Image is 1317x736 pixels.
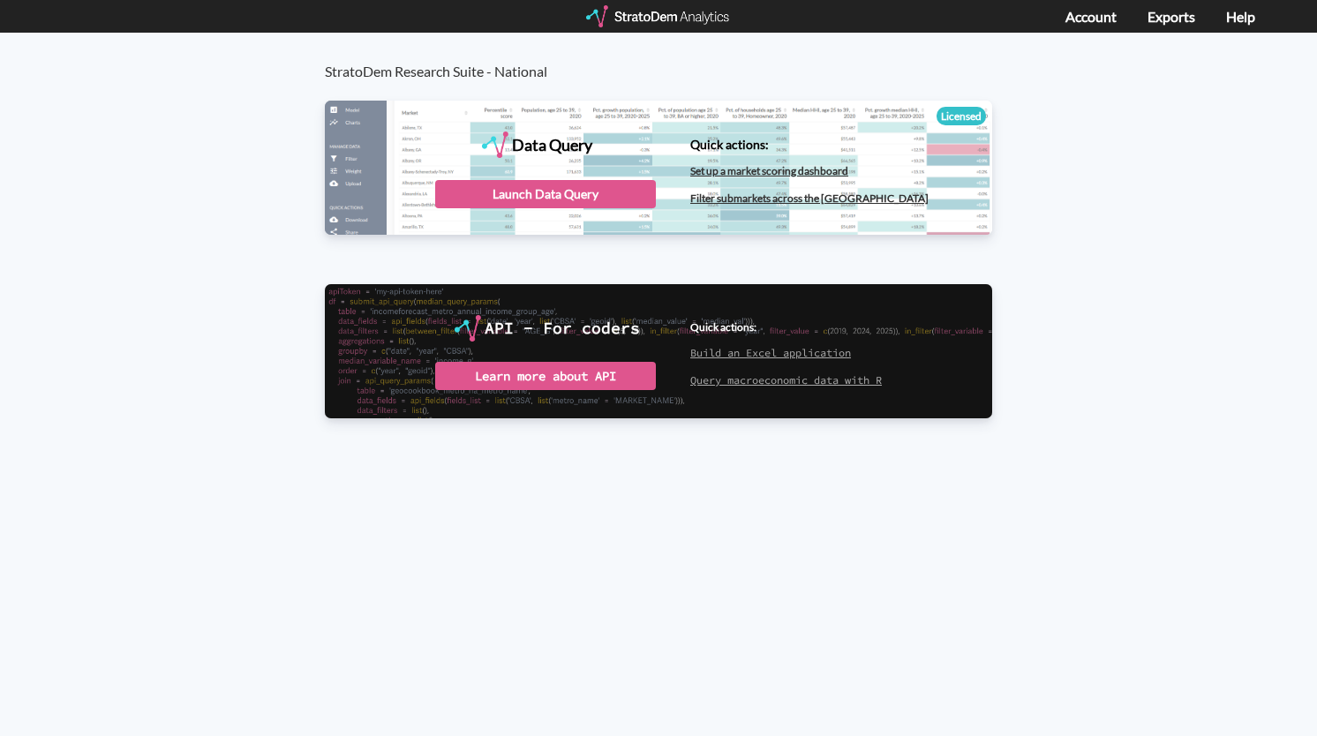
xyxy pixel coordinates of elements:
div: API - For coders [485,315,640,342]
a: Account [1065,8,1117,25]
h3: StratoDem Research Suite - National [325,33,1011,79]
a: Exports [1148,8,1195,25]
div: Licensed [937,107,986,125]
a: Help [1226,8,1255,25]
div: Launch Data Query [435,180,656,208]
a: Build an Excel application [690,346,851,359]
div: Learn more about API [435,362,656,390]
div: Data Query [512,131,592,158]
a: Query macroeconomic data with R [690,373,882,387]
h4: Quick actions: [690,138,929,151]
h4: Quick actions: [690,321,882,333]
a: Set up a market scoring dashboard [690,164,848,177]
a: Filter submarkets across the [GEOGRAPHIC_DATA] [690,192,929,205]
